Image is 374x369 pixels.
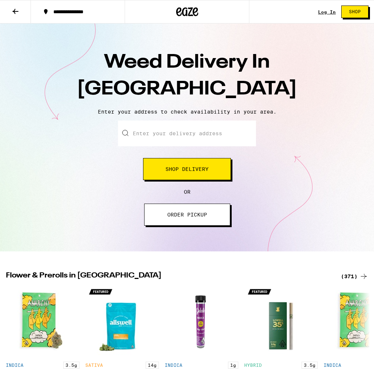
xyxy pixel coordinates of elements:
[6,284,79,358] img: Anarchy - Banana OG - 3.5g
[6,272,332,281] h2: Flower & Prerolls in [GEOGRAPHIC_DATA]
[324,363,341,368] p: INDICA
[6,363,24,368] p: INDICA
[165,284,238,358] img: Gelato - Grape Pie - 1g
[118,121,256,146] input: Enter your delivery address
[165,363,182,368] p: INDICA
[146,362,159,369] p: 14g
[165,166,209,172] span: Shop Delivery
[349,10,361,14] span: Shop
[244,363,262,368] p: HYBRID
[184,189,190,195] span: OR
[336,6,374,18] a: Shop
[143,158,231,180] button: Shop Delivery
[63,362,79,369] p: 3.5g
[228,362,238,369] p: 1g
[318,10,336,14] a: Log In
[58,49,316,103] h1: Weed Delivery In
[7,109,367,115] p: Enter your address to check availability in your area.
[244,284,318,358] img: Lowell Farms - Lowell 35s: Mind Safari 10-Pack - 3.5g
[85,284,159,358] img: Allswell - Jack's Revenge - 14g
[341,272,368,281] a: (371)
[85,363,103,368] p: SATIVA
[302,362,318,369] p: 3.5g
[77,80,297,99] span: [GEOGRAPHIC_DATA]
[341,6,368,18] button: Shop
[144,204,230,226] button: ORDER PICKUP
[167,212,207,217] span: ORDER PICKUP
